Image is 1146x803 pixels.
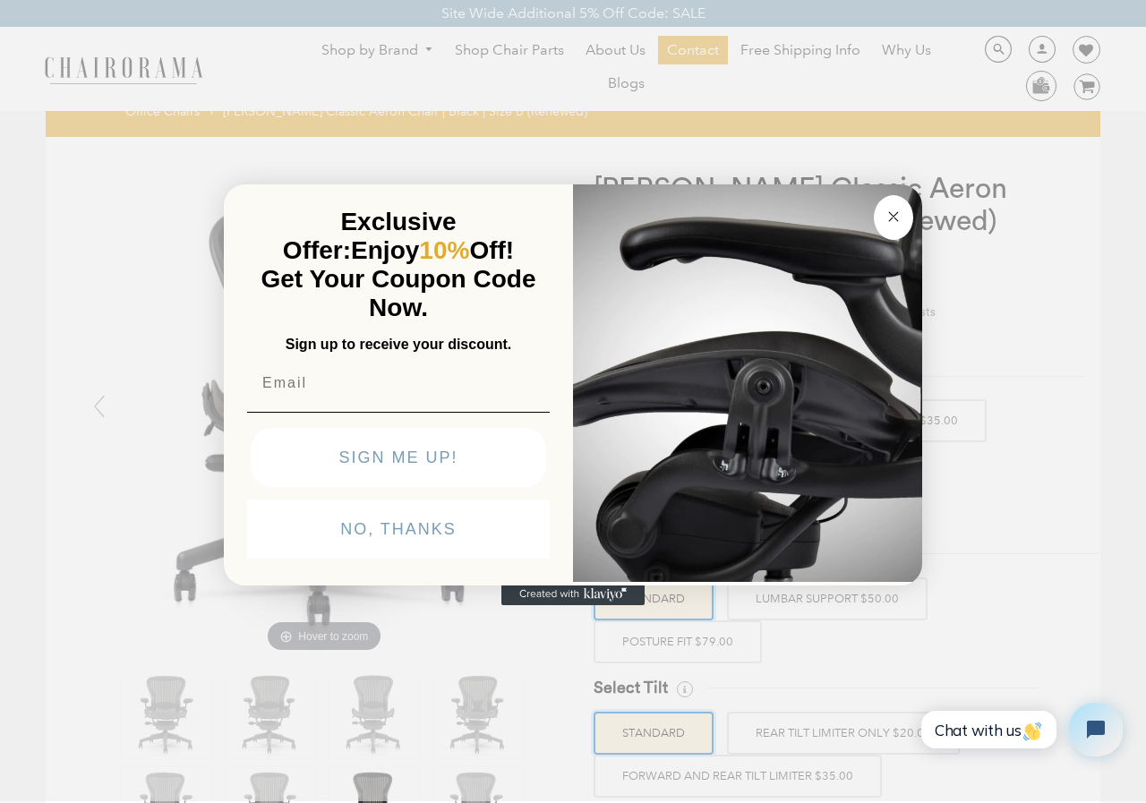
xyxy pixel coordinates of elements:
[351,236,514,264] span: Enjoy Off!
[247,365,550,401] input: Email
[874,195,913,240] button: Close dialog
[261,265,536,321] span: Get Your Coupon Code Now.
[247,412,550,413] img: underline
[251,428,546,487] button: SIGN ME UP!
[902,688,1138,772] iframe: Tidio Chat
[283,208,457,264] span: Exclusive Offer:
[286,337,511,352] span: Sign up to receive your discount.
[573,181,922,582] img: 92d77583-a095-41f6-84e7-858462e0427a.jpeg
[501,584,645,605] a: Created with Klaviyo - opens in a new tab
[419,236,469,264] span: 10%
[247,500,550,559] button: NO, THANKS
